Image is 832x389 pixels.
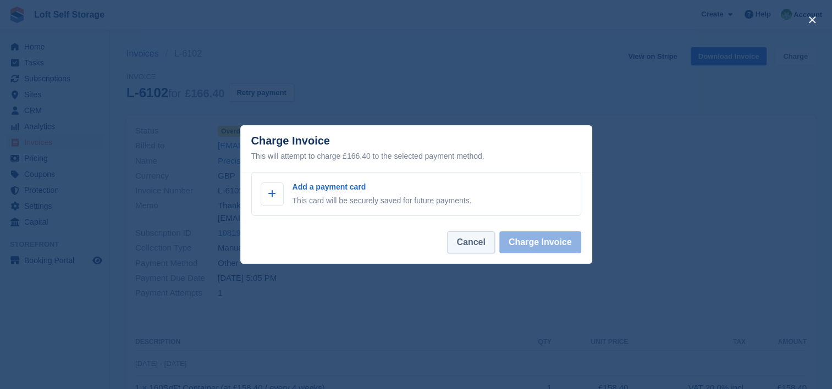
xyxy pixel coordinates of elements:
p: This card will be securely saved for future payments. [293,195,472,207]
p: Add a payment card [293,181,472,193]
div: Charge Invoice [251,135,581,163]
button: close [803,11,821,29]
button: Cancel [447,231,494,253]
button: Charge Invoice [499,231,581,253]
div: This will attempt to charge £166.40 to the selected payment method. [251,149,581,163]
a: Add a payment card This card will be securely saved for future payments. [251,172,581,216]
